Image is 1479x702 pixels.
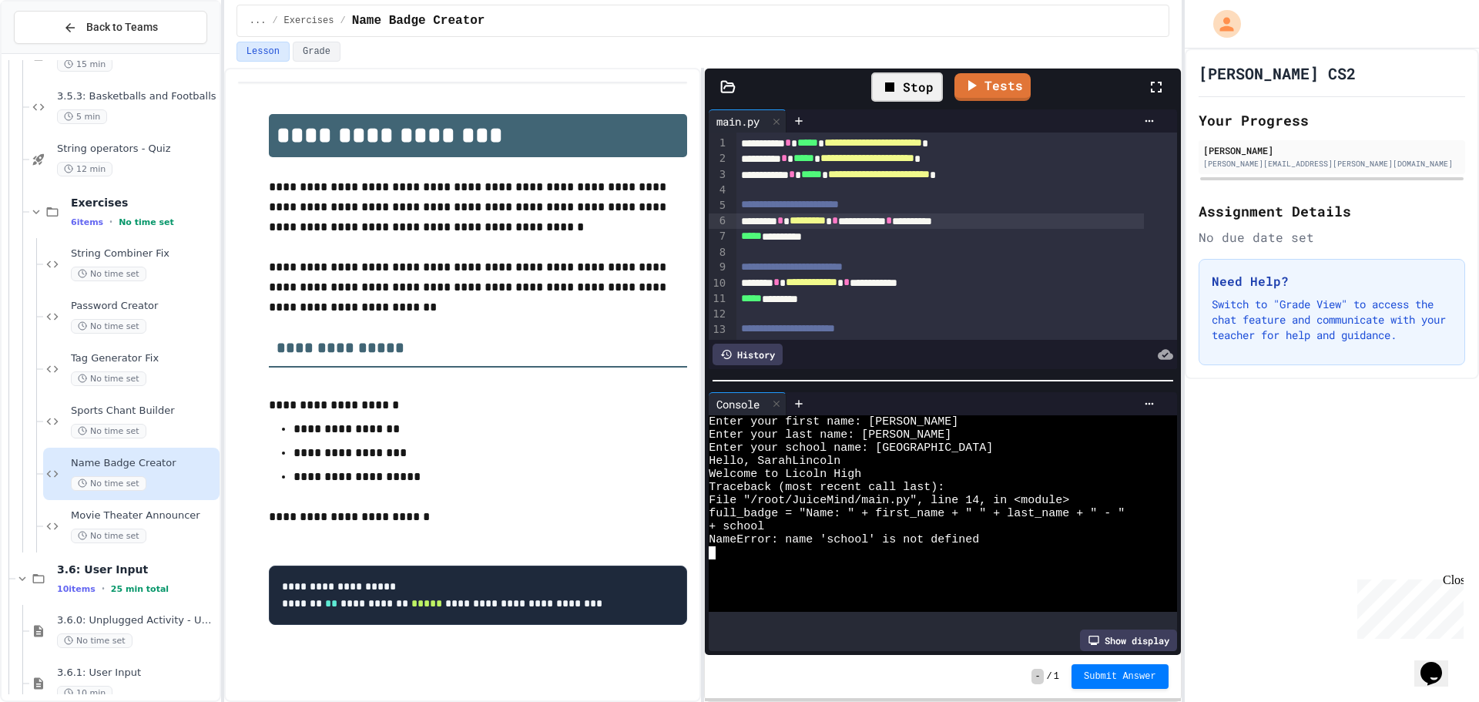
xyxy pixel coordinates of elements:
[71,247,216,260] span: String Combiner Fix
[71,300,216,313] span: Password Creator
[1203,158,1461,170] div: [PERSON_NAME][EMAIL_ADDRESS][PERSON_NAME][DOMAIN_NAME]
[709,183,728,198] div: 4
[709,213,728,229] div: 6
[709,533,979,546] span: NameError: name 'school' is not defined
[71,352,216,365] span: Tag Generator Fix
[236,42,290,62] button: Lesson
[1199,109,1465,131] h2: Your Progress
[709,291,728,307] div: 11
[709,276,728,291] div: 10
[1212,297,1452,343] p: Switch to "Grade View" to access the chat feature and communicate with your teacher for help and ...
[57,143,216,156] span: String operators - Quiz
[57,90,216,103] span: 3.5.3: Basketballs and Footballs
[57,633,132,648] span: No time set
[709,151,728,166] div: 2
[709,392,786,415] div: Console
[709,507,1125,520] span: full_badge = "Name: " + first_name + " " + last_name + " - "
[71,405,216,418] span: Sports Chant Builder
[71,476,146,491] span: No time set
[1199,228,1465,247] div: No due date set
[709,245,728,260] div: 8
[1031,669,1043,684] span: -
[709,494,1069,507] span: File "/root/JuiceMind/main.py", line 14, in <module>
[709,229,728,244] div: 7
[709,415,958,428] span: Enter your first name: [PERSON_NAME]
[709,428,951,442] span: Enter your last name: [PERSON_NAME]
[709,481,944,494] span: Traceback (most recent call last):
[6,6,106,98] div: Chat with us now!Close
[709,468,861,481] span: Welcome to Licoln High
[1084,670,1156,683] span: Submit Answer
[71,509,216,522] span: Movie Theater Announcer
[111,584,169,594] span: 25 min total
[57,109,107,124] span: 5 min
[284,15,334,27] span: Exercises
[1054,670,1059,683] span: 1
[57,614,216,627] span: 3.6.0: Unplugged Activity - User Input
[1414,640,1464,687] iframe: chat widget
[14,11,207,44] button: Back to Teams
[71,424,146,438] span: No time set
[293,42,340,62] button: Grade
[71,529,146,543] span: No time set
[102,583,105,595] span: •
[709,442,993,455] span: Enter your school name: [GEOGRAPHIC_DATA]
[57,584,96,594] span: 10 items
[272,15,277,27] span: /
[71,267,146,281] span: No time set
[709,109,786,133] div: main.py
[86,19,158,35] span: Back to Teams
[71,196,216,210] span: Exercises
[709,396,767,412] div: Console
[1199,62,1356,84] h1: [PERSON_NAME] CS2
[709,136,728,151] div: 1
[709,338,728,368] div: 14
[709,260,728,275] div: 9
[709,307,728,322] div: 12
[250,15,267,27] span: ...
[1351,573,1464,639] iframe: chat widget
[871,72,943,102] div: Stop
[57,162,112,176] span: 12 min
[57,57,112,72] span: 15 min
[709,198,728,213] div: 5
[954,73,1031,101] a: Tests
[709,455,840,468] span: Hello, SarahLincoln
[119,217,174,227] span: No time set
[1080,630,1177,651] div: Show display
[57,686,112,700] span: 10 min
[713,344,783,365] div: History
[71,457,216,470] span: Name Badge Creator
[1199,200,1465,222] h2: Assignment Details
[1197,6,1245,42] div: My Account
[1203,143,1461,157] div: [PERSON_NAME]
[57,563,216,576] span: 3.6: User Input
[340,15,345,27] span: /
[1212,272,1452,291] h3: Need Help?
[71,319,146,334] span: No time set
[709,322,728,338] div: 13
[709,167,728,183] div: 3
[709,520,764,533] span: + school
[1047,670,1052,683] span: /
[709,113,767,129] div: main.py
[71,371,146,386] span: No time set
[109,216,112,228] span: •
[57,667,216,680] span: 3.6.1: User Input
[71,217,103,227] span: 6 items
[1072,664,1169,689] button: Submit Answer
[352,12,485,30] span: Name Badge Creator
